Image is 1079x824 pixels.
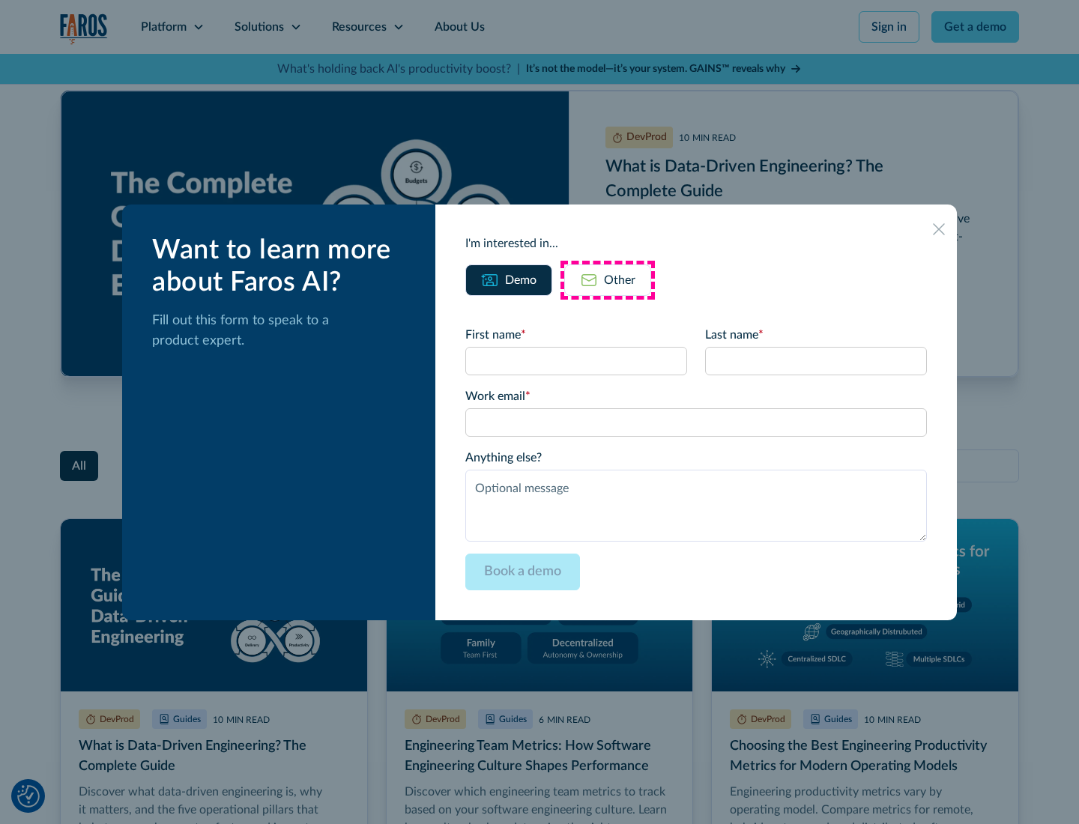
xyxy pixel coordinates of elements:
label: Last name [705,326,927,344]
form: Email Form [465,326,927,590]
div: Want to learn more about Faros AI? [152,234,411,299]
input: Book a demo [465,554,580,590]
label: Anything else? [465,449,927,467]
div: Other [604,271,635,289]
div: Demo [505,271,537,289]
div: I'm interested in... [465,234,927,252]
p: Fill out this form to speak to a product expert. [152,311,411,351]
label: Work email [465,387,927,405]
label: First name [465,326,687,344]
